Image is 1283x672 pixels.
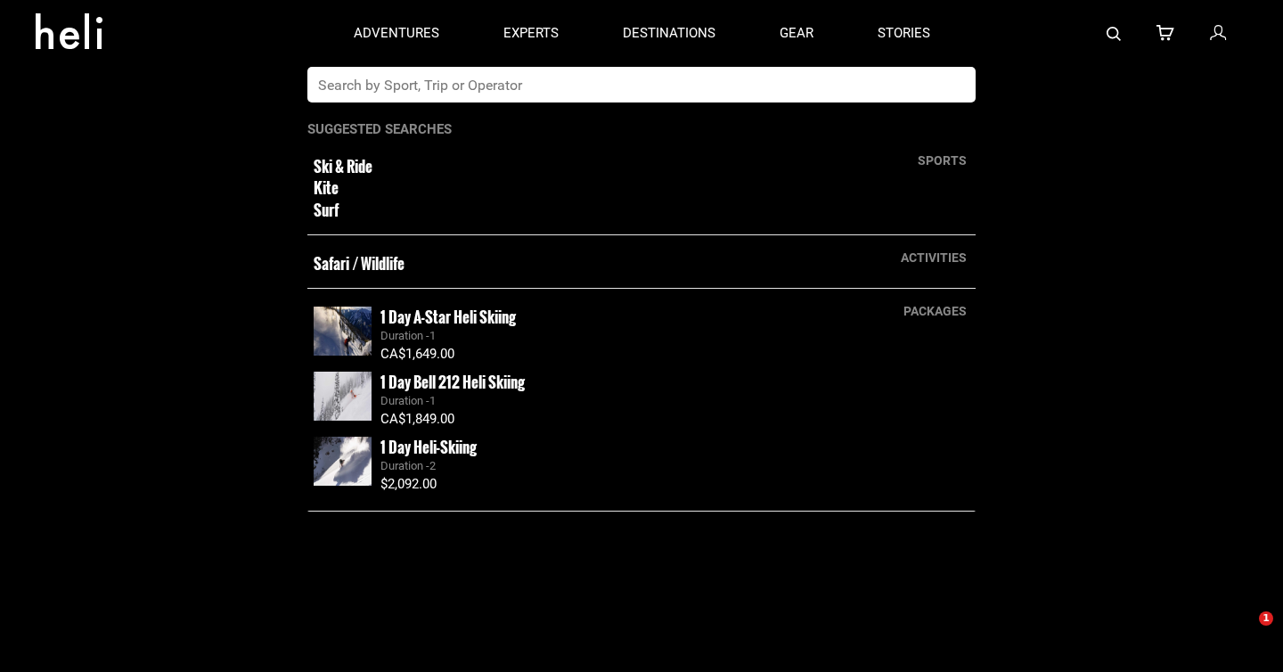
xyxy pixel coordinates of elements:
[314,253,838,275] small: Safari / Wildlife
[1222,611,1265,654] iframe: Intercom live chat
[909,152,976,169] div: sports
[895,302,976,320] div: packages
[380,476,437,492] span: $2,092.00
[314,177,838,199] small: Kite
[380,346,454,362] span: CA$1,649.00
[380,458,969,475] div: Duration -
[429,394,436,407] span: 1
[307,120,976,139] p: Suggested Searches
[503,24,559,43] p: experts
[380,306,516,328] small: 1 Day A-Star Heli Skiing
[429,459,436,472] span: 2
[314,437,372,486] img: images
[314,372,372,421] img: images
[1107,27,1121,41] img: search-bar-icon.svg
[623,24,715,43] p: destinations
[380,328,969,345] div: Duration -
[1259,611,1273,626] span: 1
[314,156,838,177] small: Ski & Ride
[314,307,372,356] img: images
[380,371,525,393] small: 1 Day Bell 212 Heli Skiing
[892,249,976,266] div: activities
[314,200,838,221] small: Surf
[380,411,454,427] span: CA$1,849.00
[354,24,439,43] p: adventures
[380,436,477,458] small: 1 Day Heli-Skiing
[429,329,436,342] span: 1
[380,393,969,410] div: Duration -
[307,67,939,102] input: Search by Sport, Trip or Operator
